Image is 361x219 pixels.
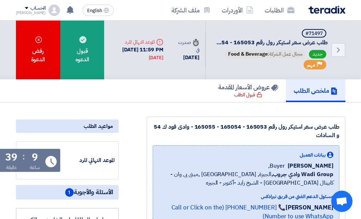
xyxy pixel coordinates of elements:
a: الأوردرات [216,2,259,18]
h5: طلب عرض سعر استيكر رول رقم 165053 - 165054 - 165055 - وادى فود ك 54 و السادات [214,29,328,46]
h5: ملخص الطلب [294,86,338,95]
a: الطلبات [259,2,300,18]
span: جديد [309,50,326,58]
div: [DATE] [149,54,163,61]
div: الموعد النهائي للرد [62,156,115,164]
span: مجال عمل الشركة: [225,50,306,58]
span: الجيزة, [GEOGRAPHIC_DATA] ,مبنى بى وان - كابيتال [GEOGRAPHIC_DATA] - الشيخ زايد -أكتوبر - الجيزه [159,170,333,187]
div: مواعيد الطلب [16,119,119,133]
div: ساعة [30,164,40,171]
div: صدرت في [175,39,199,54]
span: طلب عرض سعر استيكر رول رقم 165053 - 165054 - 165055 - وادى فود ك 54 و السادات [214,39,328,46]
strong: [PERSON_NAME] [286,203,333,212]
div: [PERSON_NAME] [16,11,46,15]
span: مهم [307,62,315,68]
div: قبول الطلب [234,91,262,99]
h5: عروض الأسعار المقدمة [218,83,278,91]
span: الأسئلة والأجوبة [65,188,113,197]
div: الحساب [30,5,46,11]
div: رفض الدعوة [16,21,61,79]
span: بيانات العميل [300,151,326,159]
div: [DATE] 11:59 PM [110,46,163,62]
div: دقيقة [6,164,17,171]
span: 1 [65,188,74,197]
div: : [22,150,25,163]
span: [PERSON_NAME] [288,162,333,170]
div: 39 [5,152,17,162]
span: English [87,8,102,13]
div: مسئول الدعم الفني من فريق تيرادكس [159,193,333,200]
div: الموعد النهائي للرد [110,38,163,46]
div: Open chat [331,191,352,212]
span: Buyer, [268,162,284,170]
img: Teradix logo [309,6,345,14]
div: قبول الدعوه [60,21,104,79]
div: 9 [32,152,38,162]
div: طلب عرض سعر استيكر رول رقم 165053 - 165054 - 165055 - وادى فود ك 54 و السادات [153,123,339,140]
button: English [83,5,114,16]
a: ملخص الطلب [286,79,345,102]
a: ملف الشركة [166,2,216,18]
a: عروض الأسعار المقدمة قبول الطلب [210,79,286,102]
div: #71497 [305,31,323,36]
span: Food & Beverage [228,50,268,58]
img: profile_test.png [49,5,60,16]
div: [DATE] [175,54,199,62]
b: Wadi Group وادي جروب, [271,170,333,179]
